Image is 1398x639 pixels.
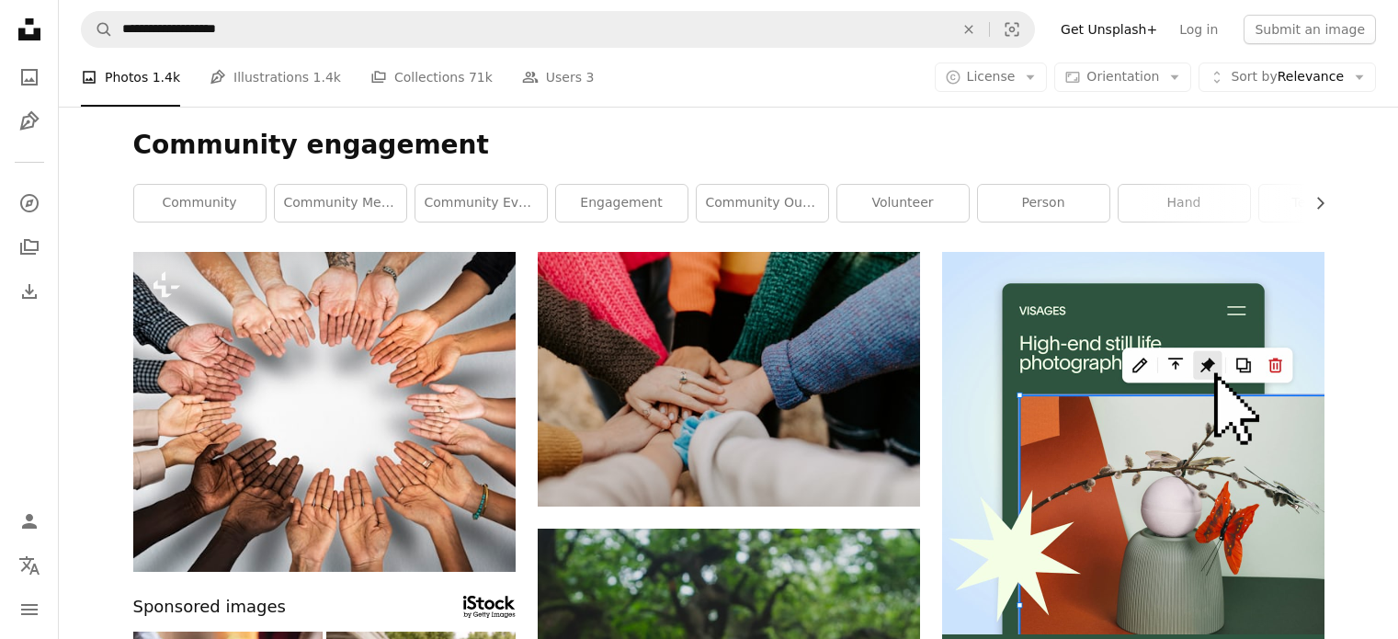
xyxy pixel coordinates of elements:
a: Photos [11,59,48,96]
a: person [978,185,1109,222]
a: hand [1119,185,1250,222]
a: teamwork [1259,185,1391,222]
button: scroll list to the right [1303,185,1324,222]
button: Menu [11,591,48,628]
button: Search Unsplash [82,12,113,47]
a: volunteer [837,185,969,222]
a: Log in [1168,15,1229,44]
a: community outreach [697,185,828,222]
img: person in red sweater holding babys hand [538,252,920,507]
a: person in red sweater holding babys hand [538,371,920,387]
span: Sponsored images [133,594,286,621]
button: Visual search [990,12,1034,47]
button: Language [11,547,48,584]
a: Illustrations [11,103,48,140]
span: 1.4k [313,67,341,87]
span: 71k [469,67,493,87]
a: community [134,185,266,222]
button: Sort byRelevance [1199,63,1376,92]
img: DIverse hands are together in a circle shape [133,252,516,572]
a: Users 3 [522,48,595,107]
a: Explore [11,185,48,222]
img: file-1723602894256-972c108553a7image [942,252,1324,634]
a: engagement [556,185,688,222]
a: Collections [11,229,48,266]
a: DIverse hands are together in a circle shape [133,403,516,419]
a: Get Unsplash+ [1050,15,1168,44]
a: community meeting [275,185,406,222]
form: Find visuals sitewide [81,11,1035,48]
span: Orientation [1086,69,1159,84]
span: 3 [586,67,595,87]
button: License [935,63,1048,92]
a: Illustrations 1.4k [210,48,341,107]
span: License [967,69,1016,84]
a: community event [415,185,547,222]
h1: Community engagement [133,129,1324,162]
button: Orientation [1054,63,1191,92]
a: Download History [11,273,48,310]
a: Collections 71k [370,48,493,107]
a: Log in / Sign up [11,503,48,540]
span: Relevance [1231,68,1344,86]
button: Submit an image [1244,15,1376,44]
span: Sort by [1231,69,1277,84]
button: Clear [949,12,989,47]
